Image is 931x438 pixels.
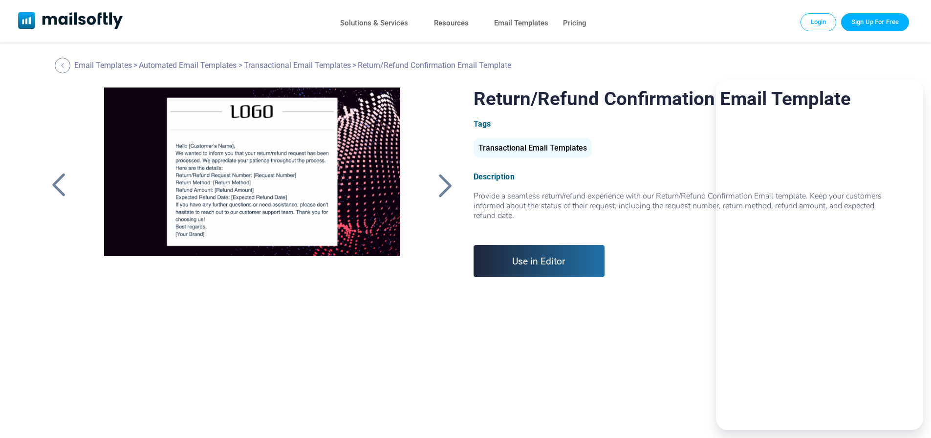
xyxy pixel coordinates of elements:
a: Back [55,58,73,73]
a: Login [801,13,837,31]
a: Solutions & Services [340,16,408,30]
a: Automated Email Templates [139,61,237,70]
iframe: Embedded Agent [716,80,923,430]
a: Back [46,173,71,198]
a: Transactional Email Templates [474,147,592,152]
a: Return/Refund Confirmation Email Template [87,88,416,332]
div: Tags [474,119,885,129]
a: Back [433,173,458,198]
a: Pricing [563,16,586,30]
a: Trial [841,13,909,31]
a: Mailsoftly [18,12,123,31]
span: Provide a seamless return/refund experience with our Return/Refund Confirmation Email template. K... [474,191,885,230]
a: Email Templates [494,16,548,30]
a: Use in Editor [474,245,605,277]
div: Transactional Email Templates [474,138,592,157]
a: Resources [434,16,469,30]
a: Transactional Email Templates [244,61,351,70]
h1: Return/Refund Confirmation Email Template [474,88,885,109]
div: Description [474,172,885,181]
a: Email Templates [74,61,132,70]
